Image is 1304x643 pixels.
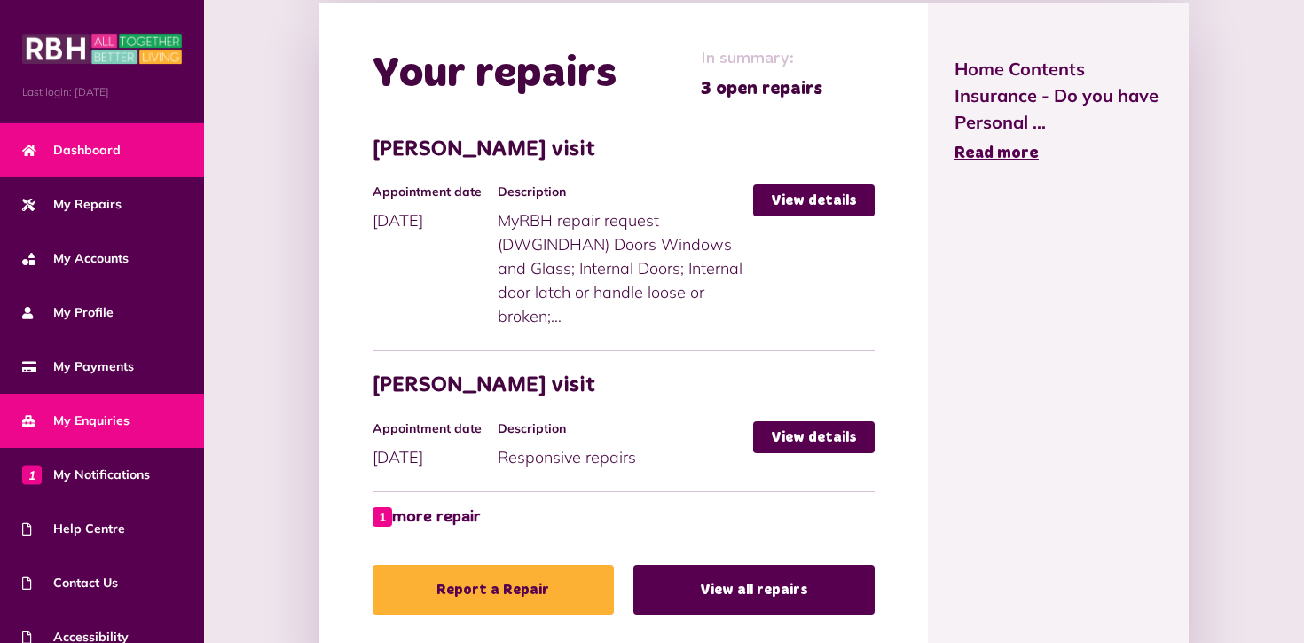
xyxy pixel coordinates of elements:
span: My Payments [22,357,134,376]
h3: [PERSON_NAME] visit [373,373,875,399]
span: Read more [954,145,1039,161]
div: MyRBH repair request (DWGINDHAN) Doors Windows and Glass; Internal Doors; Internal door latch or ... [498,184,753,328]
h2: Your repairs [373,49,617,100]
a: 1 more repair [373,506,481,529]
img: MyRBH [22,31,182,67]
span: 3 open repairs [701,75,822,102]
span: Home Contents Insurance - Do you have Personal ... [954,56,1162,136]
span: Help Centre [22,520,125,538]
a: Report a Repair [373,565,614,615]
span: 1 [22,465,42,484]
a: View details [753,184,875,216]
a: View all repairs [633,565,875,615]
span: Dashboard [22,141,121,160]
span: My Accounts [22,249,129,268]
span: My Notifications [22,466,150,484]
h3: [PERSON_NAME] visit [373,137,875,163]
h4: Appointment date [373,421,489,436]
h4: Description [498,421,744,436]
span: My Enquiries [22,412,130,430]
a: View details [753,421,875,453]
h4: Description [498,184,744,200]
div: [DATE] [373,421,498,469]
span: My Profile [22,303,114,322]
div: Responsive repairs [498,421,753,469]
div: [DATE] [373,184,498,232]
span: In summary: [701,47,822,71]
span: My Repairs [22,195,122,214]
span: 1 [373,507,392,527]
span: Last login: [DATE] [22,84,182,100]
a: Home Contents Insurance - Do you have Personal ... Read more [954,56,1162,166]
span: Contact Us [22,574,118,592]
h4: Appointment date [373,184,489,200]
